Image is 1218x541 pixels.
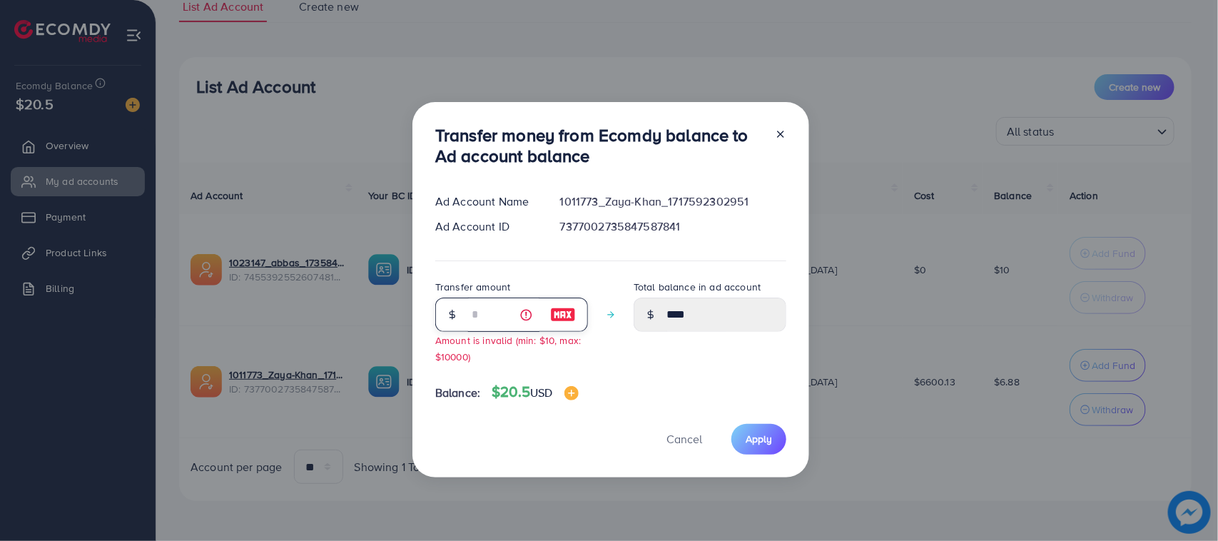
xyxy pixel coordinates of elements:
div: Ad Account ID [424,218,549,235]
span: Balance: [435,385,480,401]
div: 1011773_Zaya-Khan_1717592302951 [549,193,798,210]
label: Transfer amount [435,280,510,294]
small: Amount is invalid (min: $10, max: $10000) [435,333,581,363]
button: Apply [731,424,786,455]
img: image [550,306,576,323]
h3: Transfer money from Ecomdy balance to Ad account balance [435,125,763,166]
div: Ad Account Name [424,193,549,210]
span: Apply [746,432,772,446]
span: USD [530,385,552,400]
img: image [564,386,579,400]
label: Total balance in ad account [634,280,761,294]
span: Cancel [666,431,702,447]
div: 7377002735847587841 [549,218,798,235]
h4: $20.5 [492,383,578,401]
button: Cancel [649,424,720,455]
